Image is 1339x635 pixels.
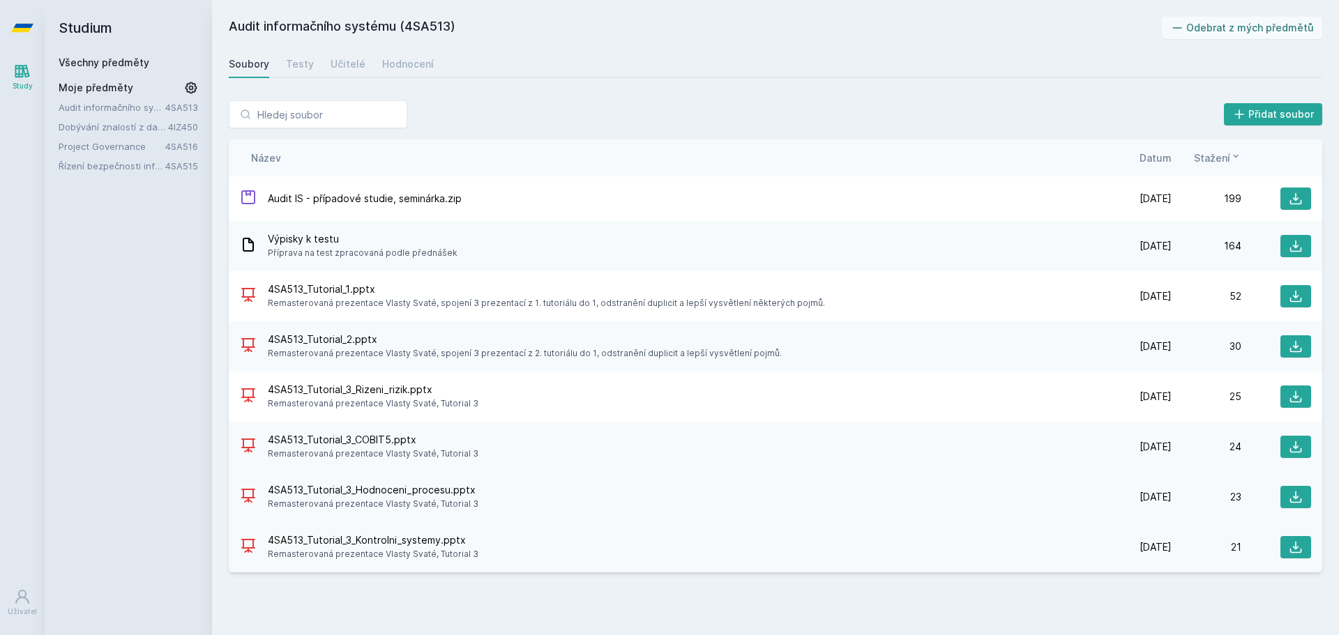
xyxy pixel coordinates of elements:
div: 25 [1172,390,1241,404]
div: Hodnocení [382,57,434,71]
div: PPTX [240,437,257,457]
div: PPTX [240,286,257,307]
span: 4SA513_Tutorial_3_Hodnoceni_procesu.pptx [268,483,478,497]
span: [DATE] [1140,490,1172,504]
span: Příprava na test zpracovaná podle přednášek [268,246,457,260]
a: 4SA513 [165,102,198,113]
span: [DATE] [1140,390,1172,404]
div: 23 [1172,490,1241,504]
span: Stažení [1194,151,1230,165]
span: Remasterovaná prezentace Vlasty Svaté, spojení 3 prezentací z 2. tutoriálu do 1, odstranění dupli... [268,346,782,360]
a: Řízení bezpečnosti informačních systémů [59,159,165,173]
a: 4SA516 [165,141,198,152]
span: [DATE] [1140,239,1172,253]
span: Audit IS - případové studie, seminárka.zip [268,192,462,206]
div: Soubory [229,57,269,71]
span: 4SA513_Tutorial_3_COBIT5.pptx [268,433,478,447]
span: Remasterovaná prezentace Vlasty Svaté, Tutorial 3 [268,397,478,411]
div: Uživatel [8,606,37,617]
div: 52 [1172,289,1241,303]
div: PPTX [240,537,257,558]
span: 4SA513_Tutorial_1.pptx [268,282,825,296]
button: Datum [1140,151,1172,165]
span: Remasterovaná prezentace Vlasty Svaté, spojení 3 prezentací z 1. tutoriálu do 1, odstranění dupli... [268,296,825,310]
span: Remasterovaná prezentace Vlasty Svaté, Tutorial 3 [268,497,478,511]
button: Přidat soubor [1224,103,1323,125]
div: Testy [286,57,314,71]
a: Učitelé [331,50,365,78]
a: Audit informačního systému [59,100,165,114]
input: Hledej soubor [229,100,407,128]
div: Study [13,81,33,91]
button: Odebrat z mých předmětů [1162,17,1323,39]
div: PPTX [240,337,257,357]
span: [DATE] [1140,192,1172,206]
a: 4SA515 [165,160,198,171]
span: Výpisky k testu [268,232,457,246]
div: ZIP [240,189,257,209]
span: Moje předměty [59,81,133,95]
button: Název [251,151,281,165]
span: 4SA513_Tutorial_2.pptx [268,332,782,346]
div: 164 [1172,239,1241,253]
div: PPTX [240,387,257,407]
a: Dobývání znalostí z databází [59,120,168,134]
a: Uživatel [3,581,42,624]
div: 30 [1172,339,1241,353]
h2: Audit informačního systému (4SA513) [229,17,1162,39]
div: Učitelé [331,57,365,71]
a: Testy [286,50,314,78]
a: Soubory [229,50,269,78]
span: [DATE] [1140,440,1172,454]
span: [DATE] [1140,540,1172,554]
a: Všechny předměty [59,56,149,68]
span: [DATE] [1140,339,1172,353]
div: 21 [1172,540,1241,554]
div: 199 [1172,192,1241,206]
span: 4SA513_Tutorial_3_Kontrolni_systemy.pptx [268,533,478,547]
span: 4SA513_Tutorial_3_Rizeni_rizik.pptx [268,383,478,397]
a: Project Governance [59,139,165,153]
a: 4IZ450 [168,121,198,132]
a: Study [3,56,42,98]
span: Remasterovaná prezentace Vlasty Svaté, Tutorial 3 [268,447,478,461]
button: Stažení [1194,151,1241,165]
div: 24 [1172,440,1241,454]
a: Hodnocení [382,50,434,78]
span: Remasterovaná prezentace Vlasty Svaté, Tutorial 3 [268,547,478,561]
div: PPTX [240,487,257,507]
span: [DATE] [1140,289,1172,303]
